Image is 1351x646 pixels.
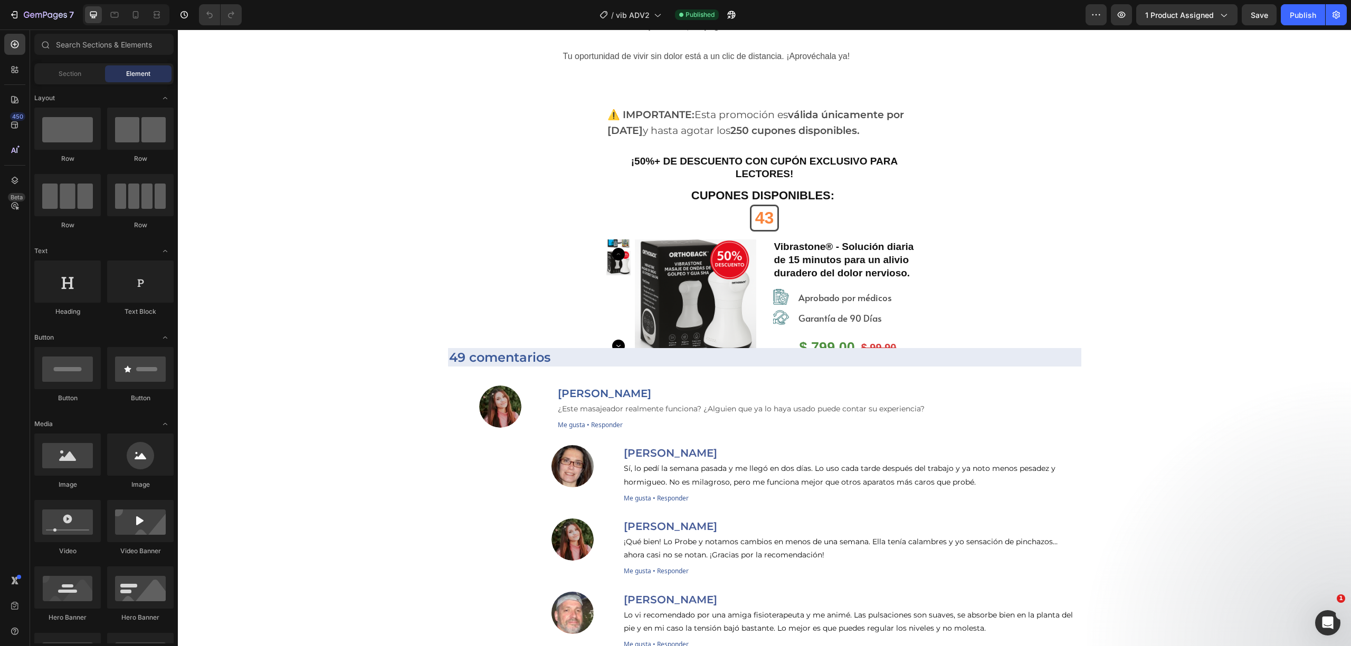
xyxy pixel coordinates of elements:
[446,581,895,603] span: Lo vi recomendado por una amiga fisioterapeuta y me animé. Las pulsaciones son suaves, se absorbe...
[453,126,720,150] strong: ¡50%+ DE DESCUENTO CON CUPÓN EXCLUSIVO PARA LECTORES!
[34,307,101,316] div: Heading
[621,308,678,329] div: $ 799.00
[434,218,447,231] button: Carousel Back Arrow
[446,464,511,473] span: Me gusta • Responder
[199,4,242,25] div: Undo/Redo
[271,320,373,335] strong: 49 comentarios
[34,333,54,342] span: Button
[595,210,745,251] h1: Vibrastone® - Solución diaria de 15 minutos para un alivio duradero del dolor nervioso.
[157,243,174,259] span: Toggle open
[157,90,174,107] span: Toggle open
[616,9,650,21] span: vib ADV2
[10,112,25,121] div: 450
[430,79,726,107] span: Esta promoción es y hasta agotar los
[446,564,539,576] strong: [PERSON_NAME]
[107,154,174,163] div: Row
[34,220,101,230] div: Row
[34,546,101,556] div: Video
[107,307,174,316] div: Text Block
[446,434,878,457] span: Sí, lo pedí la semana pasada y me llegó en dos días. Lo uso cada tarde después del trabajo y ya n...
[682,310,720,326] div: $ 99.90
[446,507,880,530] span: ¡Qué bien! Lo Probe y notamos cambios en menos de una semana. Ella tenía calambres y yo sensación...
[34,419,53,429] span: Media
[446,537,511,546] span: Me gusta • Responder
[107,220,174,230] div: Row
[1242,4,1277,25] button: Save
[34,393,101,403] div: Button
[595,280,611,296] img: gempages_577323134357602854-b6a2e54c-8809-4bcf-a81d-f53a44610f41.webp
[1136,4,1238,25] button: 1 product assigned
[34,93,55,103] span: Layout
[1281,4,1325,25] button: Publish
[107,393,174,403] div: Button
[69,8,74,21] p: 7
[1145,9,1214,21] span: 1 product assigned
[374,489,416,531] img: gempages_577323134357602854-e5d5ce95-1e86-4a32-9b6f-3670835fa3b6.webp
[621,262,714,274] span: Aprobado por médicos
[446,610,511,619] span: Me gusta • Responder
[446,490,539,503] strong: [PERSON_NAME]
[59,69,81,79] span: Section
[446,417,539,430] strong: [PERSON_NAME]
[434,310,447,323] button: Carousel Next Arrow
[374,416,416,458] img: gempages_577323134357602854-c60ab1e0-a604-47bc-8d5a-e2300a1f485c.jpg
[574,177,600,201] h2: 43
[380,391,445,400] span: Me gusta • Responder
[301,356,344,398] img: gempages_577323134357602854-e5d5ce95-1e86-4a32-9b6f-3670835fa3b6.webp
[178,30,1351,646] iframe: Design area
[1337,594,1345,603] span: 1
[380,373,902,386] p: ¿Este masajeador realmente funciona? ¿Alguien que ya lo haya usado puede contar su experiencia?
[34,613,101,622] div: Hero Banner
[553,95,682,107] strong: 250 cupones disponibles.
[380,358,473,370] strong: [PERSON_NAME]
[1315,610,1340,635] iframe: Intercom live chat
[107,480,174,489] div: Image
[107,546,174,556] div: Video Banner
[8,193,25,201] div: Beta
[34,246,47,256] span: Text
[686,10,715,20] span: Published
[1290,9,1316,21] div: Publish
[430,79,726,107] strong: válida únicamente por [DATE]
[595,259,611,275] img: gempages_577323134357602854-86eb2f2e-363f-4bd5-894c-26656d337766.webp
[34,154,101,163] div: Row
[374,562,416,604] img: gempages_577323134357602854-c369d343-340c-4a16-a4f1-15beb015d7a0.webp
[513,159,657,172] strong: CUPONES DISPONIBLES:
[1251,11,1268,20] span: Save
[157,416,174,432] span: Toggle open
[621,282,704,295] span: Garantía de 90 Días
[430,79,517,91] strong: ⚠️ IMPORTANTE:
[126,69,150,79] span: Element
[107,613,174,622] div: Hero Banner
[611,9,614,21] span: /
[4,4,79,25] button: 7
[157,329,174,346] span: Toggle open
[34,480,101,489] div: Image
[34,34,174,55] input: Search Sections & Elements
